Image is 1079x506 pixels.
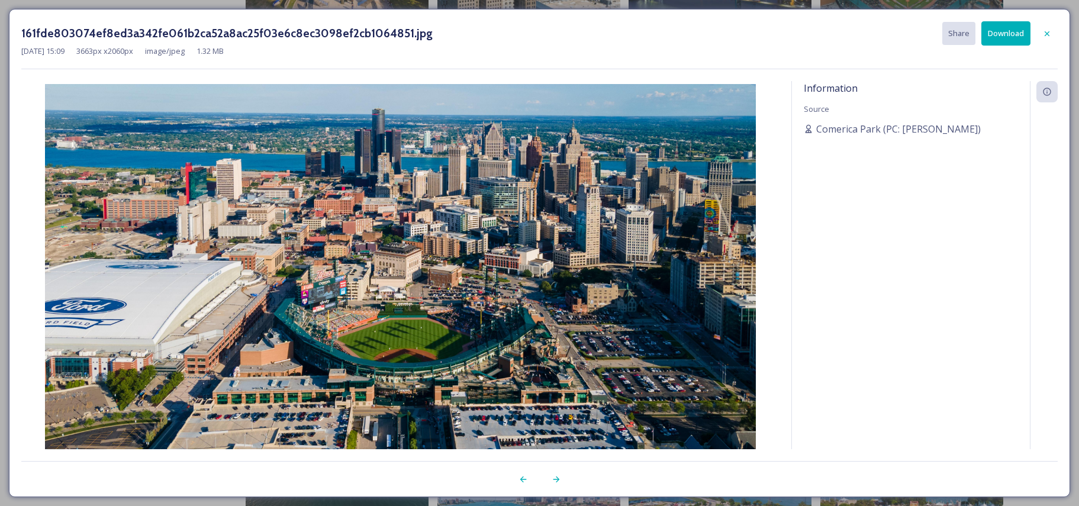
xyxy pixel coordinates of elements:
span: [DATE] 15:09 [21,46,65,57]
h3: 161fde803074ef8ed3a342fe061b2ca52a8ac25f03e6c8ec3098ef2cb1064851.jpg [21,25,433,42]
span: Source [804,104,829,114]
span: image/jpeg [145,46,185,57]
img: 161fde803074ef8ed3a342fe061b2ca52a8ac25f03e6c8ec3098ef2cb1064851.jpg [21,84,780,484]
button: Share [942,22,975,45]
span: Information [804,82,858,95]
button: Download [981,21,1030,46]
span: 1.32 MB [197,46,224,57]
span: Comerica Park (PC: [PERSON_NAME]) [816,122,981,136]
span: 3663 px x 2060 px [76,46,133,57]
